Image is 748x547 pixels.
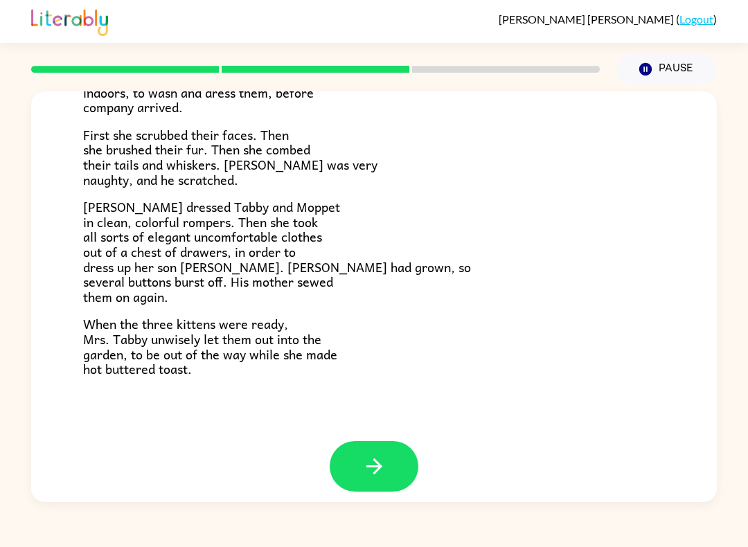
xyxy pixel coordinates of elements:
[31,6,108,36] img: Literably
[83,125,377,190] span: First she scrubbed their faces. Then she brushed their fur. Then she combed their tails and whisk...
[499,12,676,26] span: [PERSON_NAME] [PERSON_NAME]
[499,12,717,26] div: ( )
[616,53,717,85] button: Pause
[83,197,471,307] span: [PERSON_NAME] dressed Tabby and Moppet in clean, colorful rompers. Then she took all sorts of ele...
[83,314,337,379] span: When the three kittens were ready, Mrs. Tabby unwisely let them out into the garden, to be out of...
[679,12,713,26] a: Logout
